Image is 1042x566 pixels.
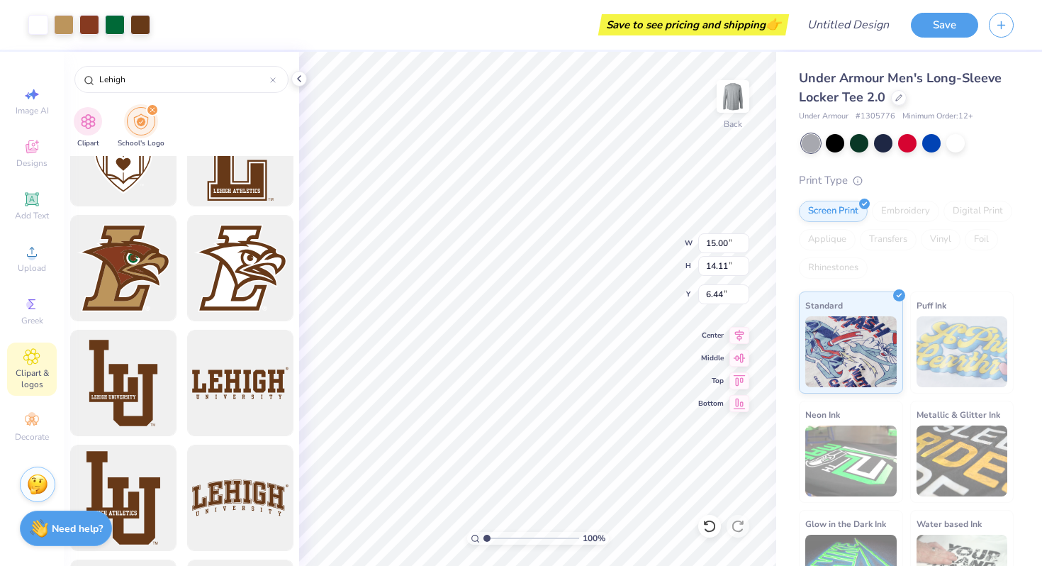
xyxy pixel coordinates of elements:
[943,201,1012,222] div: Digital Print
[77,138,99,149] span: Clipart
[921,229,960,250] div: Vinyl
[799,111,848,123] span: Under Armour
[856,111,895,123] span: # 1305776
[15,431,49,443] span: Decorate
[602,14,785,35] div: Save to see pricing and shipping
[917,316,1008,387] img: Puff Ink
[118,107,164,149] button: filter button
[118,107,164,149] div: filter for School's Logo
[7,367,57,390] span: Clipart & logos
[805,407,840,422] span: Neon Ink
[917,426,1008,496] img: Metallic & Glitter Ink
[21,315,43,326] span: Greek
[805,426,897,496] img: Neon Ink
[724,118,742,131] div: Back
[698,353,724,363] span: Middle
[965,229,998,250] div: Foil
[796,11,900,39] input: Untitled Design
[118,138,164,149] span: School's Logo
[872,201,939,222] div: Embroidery
[583,532,605,545] span: 100 %
[719,82,747,111] img: Back
[860,229,917,250] div: Transfers
[15,210,49,221] span: Add Text
[799,257,868,279] div: Rhinestones
[911,13,978,38] button: Save
[766,16,781,33] span: 👉
[698,399,724,409] span: Bottom
[16,157,47,169] span: Designs
[18,262,46,274] span: Upload
[917,407,1000,422] span: Metallic & Glitter Ink
[805,316,897,387] img: Standard
[52,522,103,536] strong: Need help?
[902,111,973,123] span: Minimum Order: 12 +
[917,516,982,531] span: Water based Ink
[799,70,1002,106] span: Under Armour Men's Long-Sleeve Locker Tee 2.0
[16,105,49,116] span: Image AI
[799,172,1014,189] div: Print Type
[698,331,724,340] span: Center
[74,107,102,149] div: filter for Clipart
[80,113,96,130] img: Clipart Image
[799,201,868,222] div: Screen Print
[74,107,102,149] button: filter button
[698,376,724,386] span: Top
[799,229,856,250] div: Applique
[805,298,843,313] span: Standard
[917,298,946,313] span: Puff Ink
[133,113,149,130] img: School's Logo Image
[805,516,886,531] span: Glow in the Dark Ink
[98,72,270,87] input: Try "WashU"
